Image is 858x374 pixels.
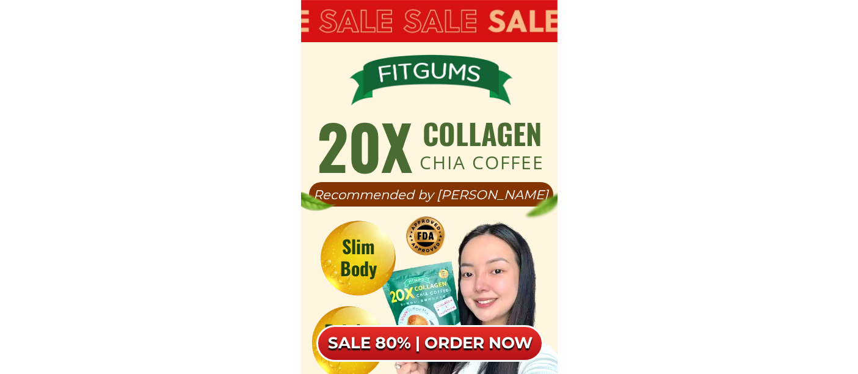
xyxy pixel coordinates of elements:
[418,119,546,148] h1: collagen
[316,115,413,176] h1: 20X
[318,320,379,364] h1: Bright Skin
[418,153,546,172] h1: chia coffee
[316,333,544,354] h6: SALE 80% | ORDER NOW
[327,235,390,279] h1: Slim Body
[309,188,553,201] h1: Recommended by [PERSON_NAME]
